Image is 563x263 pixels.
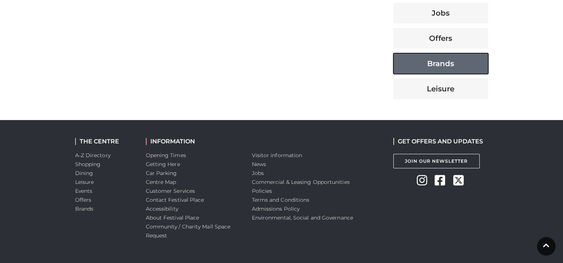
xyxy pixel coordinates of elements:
a: Join Our Newsletter [393,154,480,168]
a: Offers [75,197,92,203]
button: Jobs [393,3,488,23]
a: Leisure [75,179,94,185]
a: About Festival Place [146,214,199,221]
a: Car Parking [146,170,177,176]
a: Contact Festival Place [146,197,204,203]
h2: THE CENTRE [75,138,135,145]
a: A-Z Directory [75,152,111,159]
a: Centre Map [146,179,176,185]
a: Brands [75,205,94,212]
a: Environmental, Social and Governance [252,214,353,221]
a: Commercial & Leasing Opportunities [252,179,350,185]
a: Admissions Policy [252,205,300,212]
a: Terms and Conditions [252,197,310,203]
h2: INFORMATION [146,138,241,145]
a: Shopping [75,161,101,168]
a: Opening Times [146,152,186,159]
h2: GET OFFERS AND UPDATES [393,138,483,145]
a: Getting Here [146,161,180,168]
a: Jobs [252,170,264,176]
button: Leisure [393,78,488,99]
a: Events [75,188,93,194]
button: Brands [393,53,488,74]
a: Community / Charity Mall Space Request [146,223,231,239]
a: News [252,161,266,168]
a: Visitor information [252,152,303,159]
button: Offers [393,28,488,49]
a: Dining [75,170,93,176]
a: Customer Services [146,188,195,194]
a: Policies [252,188,272,194]
a: Accessibility [146,205,178,212]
